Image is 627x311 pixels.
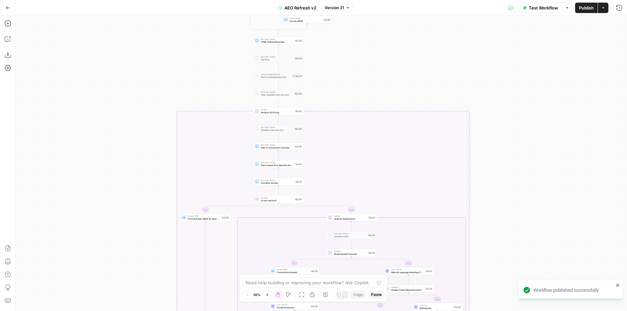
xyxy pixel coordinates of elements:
[261,73,291,76] span: Get Knowledge Base File
[295,110,302,113] div: Step 64
[253,292,261,297] span: 50%
[261,75,291,79] span: Get Knowledge Base File
[278,98,279,107] g: Edge from step_208 to step_64
[277,306,309,309] span: Content Checker
[326,249,377,257] div: ConditionRoute Header CheckerStep 135
[278,45,279,54] g: Edge from step_192 to step_215
[295,39,302,42] div: Step 192
[353,292,363,298] span: Copy
[425,287,433,290] div: Step 119
[529,5,558,11] span: Test Workflow
[180,214,231,222] div: Format JSONFormat Empty JSON for New ContentStep 189
[261,58,293,61] span: Get Slug
[326,214,377,222] div: IterationAnalyze SubsectionsStep 83
[294,127,302,130] div: Step 206
[325,5,344,11] span: Version 21
[277,268,309,271] span: Format JSON
[253,125,304,133] div: Run Code · PythonAvailable Internal LinksStep 206
[292,74,302,78] div: Step 210
[275,3,320,13] button: AEO Refresh v2
[261,181,294,184] span: Combine Section
[420,306,452,310] span: Edit Header
[295,57,302,60] div: Step 215
[261,40,293,43] span: HTML Article Generator
[426,270,433,272] div: Step 65
[289,19,322,23] span: Format JSON
[261,111,294,114] span: Analyze H2 Group
[253,72,304,80] div: Get Knowledge Base FileGet Knowledge Base FileStep 210
[295,163,302,165] div: Step 84
[261,163,294,167] span: Get Content from Specific Header
[368,216,376,219] div: Step 83
[253,143,304,150] div: Run Code · PythonIntro or Conclusion CheckerStep 134
[261,161,294,164] span: Run Code · Python
[278,150,279,160] g: Edge from step_134 to step_84
[277,303,309,306] span: LLM · GPT-4.1
[453,305,461,308] div: Step 120
[278,115,279,125] g: Edge from step_64 to step_206
[295,180,302,183] div: Step 85
[391,288,424,291] span: Header Follow Requirements?
[519,3,562,13] button: Test Workflow
[420,304,452,307] span: LLM · O3
[322,4,353,12] button: Version 21
[368,251,376,254] div: Step 135
[221,216,229,219] div: Step 189
[351,239,352,249] g: Edge from step_213 to step_135
[261,144,293,146] span: Run Code · Python
[334,250,366,253] span: Condition
[311,270,318,272] div: Step 136
[294,257,352,267] g: Edge from step_135 to step_136
[383,267,434,275] div: LLM · GPT-4.1Natural Language Headings CheckerStep 65
[253,37,304,45] div: Run Code · PythonHTML Article GeneratorStep 192
[269,267,320,275] div: Format JSONFormat Intro HeaderStep 136
[575,3,598,13] button: Publish
[278,80,279,89] g: Edge from step_210 to step_208
[383,285,434,293] div: ConditionHeader Follow Requirements?Step 119
[579,5,594,11] span: Publish
[261,93,293,96] span: Filter Available Internal Links
[282,16,332,24] div: Format JSONFormat JSONStep 185
[278,186,279,195] g: Edge from step_85 to step_187
[323,18,331,21] div: Step 185
[368,234,376,237] div: Step 213
[188,215,220,217] span: Format JSON
[391,271,424,274] span: Natural Language Headings Checker
[352,257,410,267] g: Edge from step_135 to step_65
[295,198,302,201] div: Step 187
[278,133,279,142] g: Edge from step_206 to step_134
[294,145,302,148] div: Step 134
[351,222,352,231] g: Edge from step_83 to step_213
[278,30,279,37] g: Edge from step_181-conditional-end to step_192
[408,275,409,285] g: Edge from step_65 to step_119
[261,55,293,58] span: Run Code · Python
[409,293,438,303] g: Edge from step_119 to step_120
[310,305,318,308] div: Step 145
[261,179,294,181] span: Run Code · Python
[294,293,295,302] g: Edge from step_141 to step_145
[261,196,293,199] span: Condition
[284,5,316,11] span: AEO Refresh v2
[278,168,279,178] g: Edge from step_84 to step_85
[289,17,322,20] span: Format JSON
[334,215,367,217] span: Iteration
[261,38,293,40] span: Run Code · Python
[326,231,377,239] div: Run Code · PythonAvailable LinksStep 213
[261,91,293,93] span: Run Code · Python
[279,203,352,213] g: Edge from step_187 to step_83
[261,108,294,111] span: Iteration
[261,126,293,129] span: Run Code · Python
[253,90,304,98] div: Run Code · PythonFilter Available Internal LinksStep 208
[253,54,304,62] div: Run Code · PythonGet SlugStep 215
[279,24,307,31] g: Edge from step_185 to step_181-conditional-end
[334,235,366,238] span: Available Links
[616,283,620,288] button: close
[269,303,320,310] div: LLM · GPT-4.1Content CheckerStep 145
[253,195,304,203] div: ConditionIs new section?Step 187
[278,62,279,72] g: Edge from step_215 to step_210
[253,160,304,168] div: Run Code · PythonGet Content from Specific HeaderStep 84
[277,271,309,274] span: Format Intro Header
[533,287,614,293] div: Workflow published successfully
[391,268,424,271] span: LLM · GPT-4.1
[412,303,463,311] div: LLM · O3Edit HeaderStep 120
